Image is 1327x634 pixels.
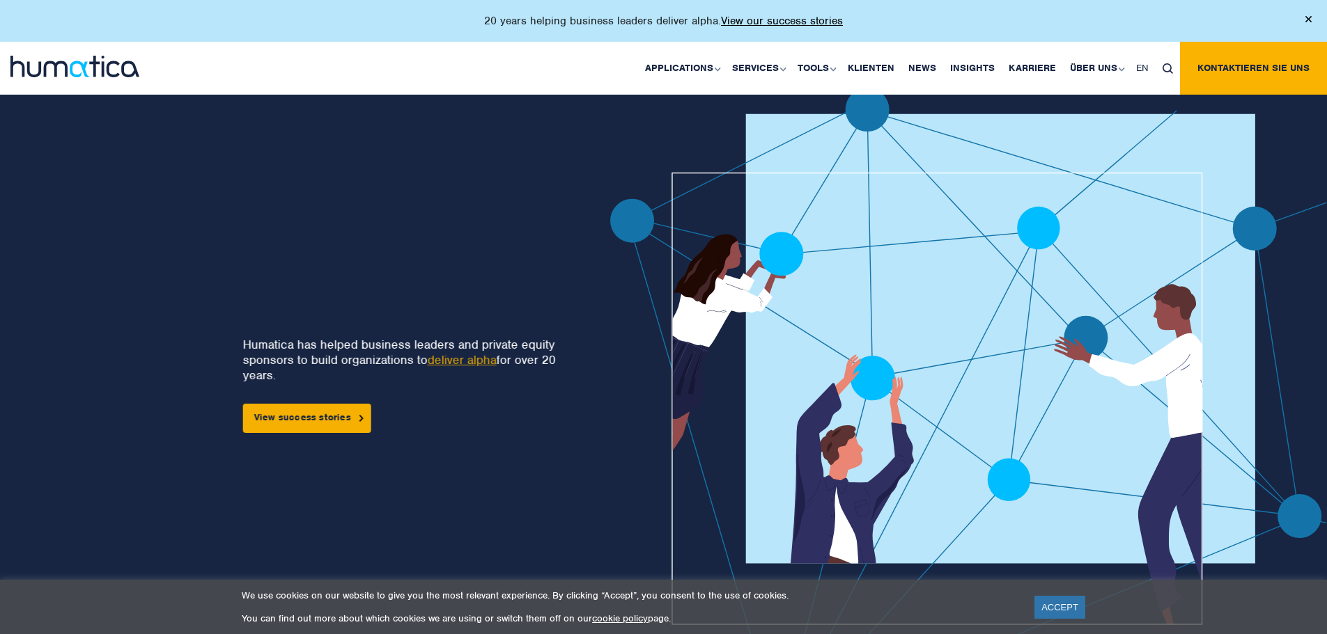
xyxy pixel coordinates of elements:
p: You can find out more about which cookies we are using or switch them off on our page. [242,612,1017,624]
a: Tools [791,42,841,95]
img: search_icon [1163,63,1173,74]
a: Klienten [841,42,901,95]
a: Kontaktieren Sie uns [1180,42,1327,95]
p: We use cookies on our website to give you the most relevant experience. By clicking “Accept”, you... [242,589,1017,601]
a: ACCEPT [1034,596,1085,619]
a: deliver alpha [427,352,496,367]
a: Über uns [1063,42,1129,95]
a: EN [1129,42,1156,95]
a: View our success stories [721,14,843,28]
a: Insights [943,42,1002,95]
a: Services [725,42,791,95]
a: cookie policy [592,612,648,624]
span: EN [1136,62,1149,74]
img: logo [10,56,139,77]
a: Applications [638,42,725,95]
p: 20 years helping business leaders deliver alpha. [484,14,843,28]
a: View success stories [242,404,371,433]
a: Karriere [1002,42,1063,95]
p: Humatica has helped business leaders and private equity sponsors to build organizations to for ov... [242,337,565,383]
a: News [901,42,943,95]
img: arrowicon [359,415,364,421]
